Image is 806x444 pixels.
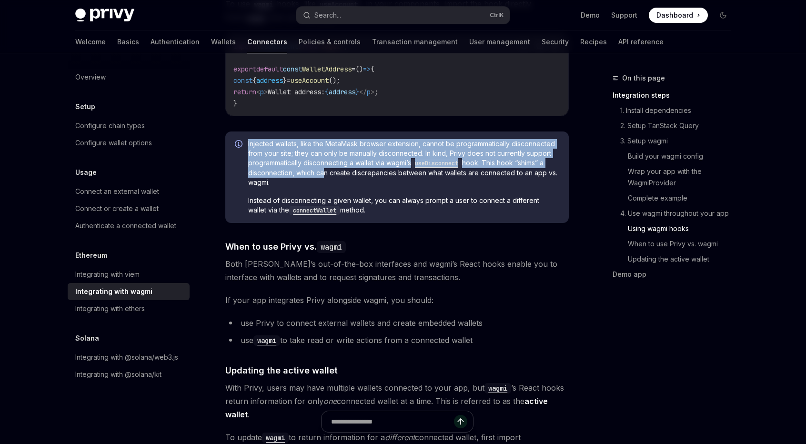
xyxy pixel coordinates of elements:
div: Integrating with @solana/kit [75,369,161,380]
a: wagmi [484,383,511,393]
span: default [256,65,283,73]
span: p [367,88,371,96]
div: Integrating with ethers [75,303,145,314]
code: connectWallet [289,206,340,215]
span: Both [PERSON_NAME]’s out-of-the-box interfaces and wagmi’s React hooks enable you to interface wi... [225,257,569,284]
span: => [363,65,371,73]
li: use to take read or write actions from a connected wallet [225,333,569,347]
button: Toggle dark mode [715,8,731,23]
a: 1. Install dependencies [620,103,738,118]
span: } [233,99,237,108]
a: Wrap your app with the WagmiProvider [628,164,738,191]
span: < [256,88,260,96]
span: Wallet address: [268,88,325,96]
h5: Usage [75,167,97,178]
a: Integration steps [613,88,738,103]
a: Connect or create a wallet [68,200,190,217]
a: Connectors [247,30,287,53]
code: wagmi [484,383,511,394]
button: Send message [454,415,467,428]
button: Search...CtrlK [296,7,510,24]
span: Instead of disconnecting a given wallet, you can always prompt a user to connect a different wall... [248,196,559,215]
span: () [355,65,363,73]
a: User management [469,30,530,53]
a: When to use Privy vs. wagmi [628,236,738,252]
div: Connect or create a wallet [75,203,159,214]
a: wagmi [253,335,280,345]
div: Configure chain types [75,120,145,131]
a: Build your wagmi config [628,149,738,164]
span: Dashboard [656,10,693,20]
a: Integrating with @solana/kit [68,366,190,383]
span: address [329,88,355,96]
li: use Privy to connect external wallets and create embedded wallets [225,316,569,330]
span: useAccount [291,76,329,85]
span: With Privy, users may have multiple wallets connected to your app, but ’s React hooks return info... [225,381,569,421]
div: Authenticate a connected wallet [75,220,176,232]
a: Recipes [580,30,607,53]
a: Demo app [613,267,738,282]
a: Basics [117,30,139,53]
a: Policies & controls [299,30,361,53]
code: wagmi [253,335,280,346]
span: address [256,76,283,85]
a: Using wagmi hooks [628,221,738,236]
div: Search... [314,10,341,21]
svg: Info [235,140,244,150]
span: { [371,65,374,73]
a: Connect an external wallet [68,183,190,200]
div: Integrating with @solana/web3.js [75,352,178,363]
span: return [233,88,256,96]
a: Authentication [151,30,200,53]
span: > [264,88,268,96]
div: Configure wallet options [75,137,152,149]
span: p [260,88,264,96]
div: Connect an external wallet [75,186,159,197]
a: Support [611,10,637,20]
a: Integrating with wagmi [68,283,190,300]
em: one [323,396,337,406]
a: Transaction management [372,30,458,53]
a: Dashboard [649,8,708,23]
a: connectWallet [289,206,340,214]
a: Configure chain types [68,117,190,134]
a: useDisconnect [411,159,462,167]
h5: Setup [75,101,95,112]
a: API reference [618,30,664,53]
a: Complete example [628,191,738,206]
span: On this page [622,72,665,84]
span: Ctrl K [490,11,504,19]
a: Overview [68,69,190,86]
span: </ [359,88,367,96]
a: Wallets [211,30,236,53]
a: Integrating with @solana/web3.js [68,349,190,366]
span: (); [329,76,340,85]
span: export [233,65,256,73]
span: const [233,76,252,85]
a: Updating the active wallet [628,252,738,267]
div: Overview [75,71,106,83]
span: > [371,88,374,96]
span: { [252,76,256,85]
span: ; [374,88,378,96]
span: Updating the active wallet [225,364,338,377]
span: } [283,76,287,85]
a: 4. Use wagmi throughout your app [620,206,738,221]
span: { [325,88,329,96]
div: Integrating with viem [75,269,140,280]
a: Configure wallet options [68,134,190,151]
a: 3. Setup wagmi [620,133,738,149]
a: Integrating with viem [68,266,190,283]
h5: Ethereum [75,250,107,261]
div: Integrating with wagmi [75,286,152,297]
span: WalletAddress [302,65,352,73]
a: Authenticate a connected wallet [68,217,190,234]
a: Integrating with ethers [68,300,190,317]
img: dark logo [75,9,134,22]
span: } [355,88,359,96]
a: Welcome [75,30,106,53]
h5: Solana [75,333,99,344]
span: Injected wallets, like the MetaMask browser extension, cannot be programmatically disconnected fr... [248,139,559,187]
span: = [352,65,355,73]
span: const [283,65,302,73]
